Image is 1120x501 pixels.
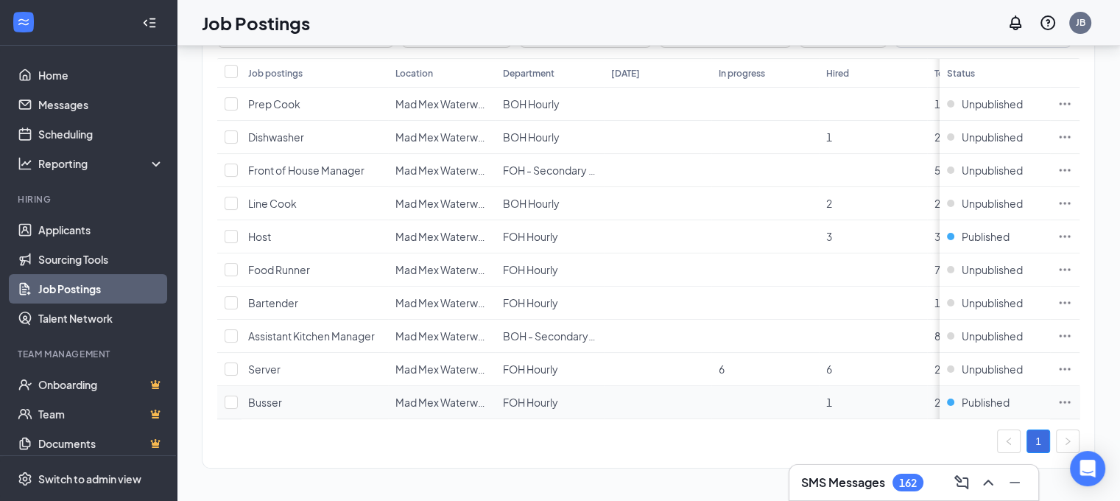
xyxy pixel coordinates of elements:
span: Mad Mex Waterworks [395,329,499,343]
svg: Ellipses [1057,196,1072,211]
a: OnboardingCrown [38,370,164,399]
span: Mad Mex Waterworks [395,263,499,276]
a: 1 [1027,430,1049,452]
span: Published [962,395,1010,410]
button: ComposeMessage [950,471,973,494]
span: Unpublished [962,295,1023,310]
div: 162 [899,477,917,489]
span: 7 [934,263,940,276]
span: Food Runner [248,263,310,276]
span: FOH Hourly [503,362,558,376]
svg: Ellipses [1057,262,1072,277]
h3: SMS Messages [801,474,885,491]
span: Unpublished [962,97,1023,111]
span: BOH Hourly [503,197,560,210]
svg: Ellipses [1057,130,1072,144]
button: left [997,430,1021,453]
a: Sourcing Tools [38,245,164,274]
a: Home [38,60,164,90]
div: Reporting [38,156,165,171]
span: BOH - Secondary Management [503,329,655,343]
svg: Ellipses [1057,329,1072,343]
span: 2 [826,197,832,210]
span: Mad Mex Waterworks [395,296,499,309]
svg: Ellipses [1057,362,1072,376]
span: Mad Mex Waterworks [395,230,499,243]
td: Mad Mex Waterworks [388,220,496,253]
span: 6 [719,362,725,376]
svg: Ellipses [1057,395,1072,410]
span: 3 [826,230,832,243]
button: Minimize [1003,471,1026,494]
th: [DATE] [604,58,711,88]
a: Job Postings [38,274,164,304]
td: FOH Hourly [496,253,603,287]
span: Unpublished [962,163,1023,178]
span: 1 [826,396,832,409]
div: Open Intercom Messenger [1070,451,1105,486]
svg: Ellipses [1057,295,1072,310]
div: Job postings [248,67,303,80]
a: DocumentsCrown [38,429,164,458]
span: Unpublished [962,362,1023,376]
button: ChevronUp [976,471,1000,494]
div: Location [395,67,433,80]
span: Unpublished [962,329,1023,343]
svg: Ellipses [1057,97,1072,111]
span: BOH Hourly [503,130,560,144]
a: Applicants [38,215,164,245]
li: 1 [1026,430,1050,453]
span: FOH Hourly [503,230,558,243]
td: Mad Mex Waterworks [388,386,496,419]
span: FOH Hourly [503,296,558,309]
span: Prep Cook [248,97,300,111]
td: FOH Hourly [496,386,603,419]
svg: Notifications [1007,14,1024,32]
svg: Settings [18,472,32,486]
svg: Minimize [1006,474,1024,491]
span: Unpublished [962,262,1023,277]
div: Department [503,67,554,80]
a: TeamCrown [38,399,164,429]
span: FOH Hourly [503,263,558,276]
td: Mad Mex Waterworks [388,121,496,154]
td: BOH Hourly [496,88,603,121]
td: Mad Mex Waterworks [388,287,496,320]
span: 89 [934,329,946,343]
td: FOH - Secondary Management [496,154,603,187]
span: Assistant Kitchen Manager [248,329,375,343]
td: FOH Hourly [496,353,603,386]
span: Busser [248,396,282,409]
td: Mad Mex Waterworks [388,353,496,386]
svg: Ellipses [1057,163,1072,178]
td: Mad Mex Waterworks [388,253,496,287]
span: Mad Mex Waterworks [395,197,499,210]
div: Hiring [18,193,161,206]
a: Scheduling [38,119,164,149]
td: Mad Mex Waterworks [388,154,496,187]
button: right [1056,430,1080,453]
span: Bartender [248,296,298,309]
span: Server [248,362,281,376]
th: Hired [819,58,926,88]
li: Previous Page [997,430,1021,453]
td: Mad Mex Waterworks [388,88,496,121]
td: Mad Mex Waterworks [388,320,496,353]
span: FOH - Secondary Management [503,164,654,177]
span: Unpublished [962,130,1023,144]
li: Next Page [1056,430,1080,453]
span: Host [248,230,271,243]
td: Mad Mex Waterworks [388,187,496,220]
svg: WorkstreamLogo [16,15,31,29]
span: 30 [934,230,946,243]
span: 21 [934,130,946,144]
td: FOH Hourly [496,220,603,253]
h1: Job Postings [202,10,310,35]
svg: Collapse [142,15,157,30]
td: FOH Hourly [496,287,603,320]
span: Published [962,229,1010,244]
span: 23 [934,396,946,409]
div: Team Management [18,348,161,360]
span: 6 [826,362,832,376]
span: right [1063,437,1072,446]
